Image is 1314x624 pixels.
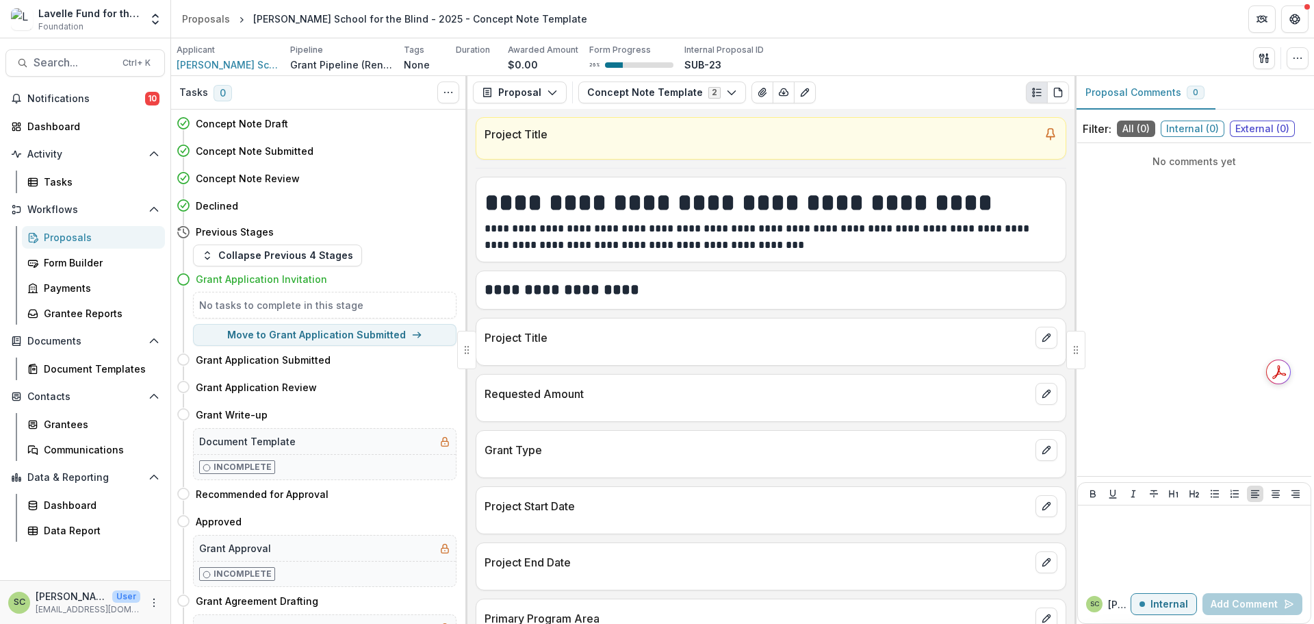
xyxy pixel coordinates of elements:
[1165,486,1182,502] button: Heading 1
[22,438,165,461] a: Communications
[36,589,107,603] p: [PERSON_NAME]
[1226,486,1243,502] button: Ordered List
[27,204,143,216] span: Workflows
[199,434,296,449] h5: Document Template
[44,417,154,432] div: Grantees
[44,281,154,295] div: Payments
[22,519,165,542] a: Data Report
[22,413,165,436] a: Grantees
[44,362,154,376] div: Document Templates
[5,386,165,408] button: Open Contacts
[193,245,362,266] button: Collapse Previous 4 Stages
[684,44,764,56] p: Internal Proposal ID
[182,12,230,26] div: Proposals
[5,199,165,221] button: Open Workflows
[1202,593,1302,615] button: Add Comment
[5,330,165,352] button: Open Documents
[1193,88,1198,97] span: 0
[1131,593,1197,615] button: Internal
[22,302,165,325] a: Grantee Reports
[485,126,1038,142] p: Project Title
[177,9,235,29] a: Proposals
[5,143,165,165] button: Open Activity
[177,44,215,56] p: Applicant
[1090,601,1099,608] div: Sandra Ching
[196,225,274,239] h4: Previous Stages
[27,93,145,105] span: Notifications
[22,358,165,380] a: Document Templates
[1035,327,1057,349] button: edit
[11,8,33,30] img: Lavelle Fund for the Blind
[145,92,159,105] span: 10
[44,523,154,538] div: Data Report
[485,554,1030,571] p: Project End Date
[177,58,279,72] a: [PERSON_NAME] School for the Blind
[751,82,773,103] button: View Attached Files
[36,603,140,616] p: [EMAIL_ADDRESS][DOMAIN_NAME]
[38,21,83,33] span: Foundation
[578,82,746,103] button: Concept Note Template2
[120,55,153,71] div: Ctrl + K
[14,598,25,607] div: Sandra Ching
[508,44,578,56] p: Awarded Amount
[146,5,165,33] button: Open entity switcher
[1083,121,1111,137] p: Filter:
[1074,76,1215,110] button: Proposal Comments
[589,60,600,70] p: 26 %
[196,171,300,186] h4: Concept Note Review
[1267,486,1284,502] button: Align Center
[196,199,238,213] h4: Declined
[485,442,1030,458] p: Grant Type
[589,44,651,56] p: Form Progress
[794,82,816,103] button: Edit as form
[290,44,323,56] p: Pipeline
[27,391,143,403] span: Contacts
[1035,495,1057,517] button: edit
[1287,486,1304,502] button: Align Right
[684,58,721,72] p: SUB-23
[1150,599,1188,610] p: Internal
[485,498,1030,514] p: Project Start Date
[476,117,1066,160] a: Project Title
[196,380,317,395] h4: Grant Application Review
[44,442,154,457] div: Communications
[179,87,208,99] h3: Tasks
[1146,486,1162,502] button: Strike
[214,85,232,101] span: 0
[5,466,165,488] button: Open Data & Reporting
[1085,486,1101,502] button: Bold
[38,6,140,21] div: Lavelle Fund for the Blind
[1035,383,1057,405] button: edit
[177,9,593,29] nav: breadcrumb
[196,408,268,422] h4: Grant Write-up
[253,12,587,26] div: [PERSON_NAME] School for the Blind - 2025 - Concept Note Template
[1108,597,1131,612] p: [PERSON_NAME]
[146,595,162,611] button: More
[196,594,318,608] h4: Grant Agreement Drafting
[34,56,114,69] span: Search...
[27,119,154,134] div: Dashboard
[22,494,165,516] a: Dashboard
[1186,486,1202,502] button: Heading 2
[456,44,490,56] p: Duration
[22,251,165,274] a: Form Builder
[22,171,165,193] a: Tasks
[485,386,1030,402] p: Requested Amount
[44,306,154,321] div: Grantee Reports
[112,590,140,603] p: User
[1047,82,1069,103] button: PDF view
[214,568,272,580] p: Incomplete
[1035,439,1057,461] button: edit
[485,329,1030,346] p: Project Title
[27,149,143,160] span: Activity
[44,230,154,245] div: Proposals
[196,487,328,501] h4: Recommended for Approval
[1117,121,1155,137] span: All ( 0 )
[44,175,154,189] div: Tasks
[44,498,154,512] div: Dashboard
[508,58,538,72] p: $0.00
[437,82,459,103] button: Toggle View Cancelled Tasks
[404,44,424,56] p: Tags
[199,541,271,556] h5: Grant Approval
